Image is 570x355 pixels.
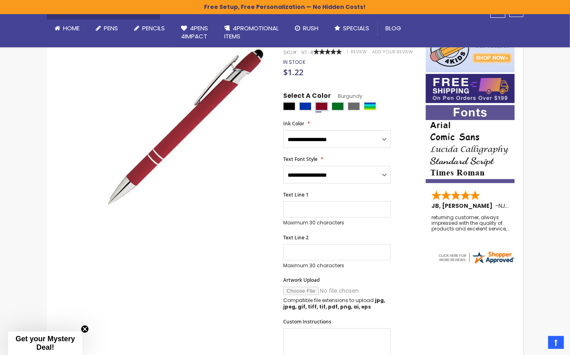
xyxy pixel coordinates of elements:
[351,49,367,55] span: Review
[426,74,515,103] img: Free shipping on orders over $199
[431,215,510,232] div: returning customer, always impressed with the quality of products and excelent service, will retu...
[299,102,311,110] div: Blue
[315,102,328,110] div: Burgundy
[81,325,89,333] button: Close teaser
[15,335,75,351] span: Get your Mystery Deal!
[126,19,173,37] a: Pencils
[283,59,305,66] span: In stock
[347,49,348,55] span: 1
[47,19,88,37] a: Home
[283,59,305,66] div: Availability
[283,102,295,110] div: Black
[173,19,217,46] a: 4Pens4impact
[301,49,313,56] div: NT-8
[495,202,566,210] span: - ,
[437,260,515,266] a: 4pens.com certificate URL
[287,19,327,37] a: Rush
[8,332,82,355] div: Get your Mystery Deal!Close teaser
[347,49,368,55] a: 1 Review
[181,24,208,40] span: 4Pens 4impact
[426,25,515,72] img: 4pens 4 kids
[331,93,362,99] span: Burgundy
[217,19,287,46] a: 4PROMOTIONALITEMS
[283,234,309,241] span: Text Line 2
[303,24,319,32] span: Rush
[348,102,360,110] div: Grey
[63,24,80,32] span: Home
[313,49,342,55] div: 100%
[431,202,495,210] span: JB, [PERSON_NAME]
[364,102,376,110] div: Assorted
[343,24,370,32] span: Specials
[386,24,402,32] span: Blog
[88,19,126,37] a: Pens
[104,24,118,32] span: Pens
[283,120,304,127] span: Ink Color
[283,277,320,283] span: Artwork Upload
[283,297,391,310] p: Compatible file extensions to upload:
[283,67,303,78] span: $1.22
[283,191,309,198] span: Text Line 1
[88,37,273,222] img: regal_rubber_red_n_3_1_2.jpg
[283,49,298,56] strong: SKU
[378,19,410,37] a: Blog
[283,262,391,269] p: Maximum 30 characters
[283,220,391,226] p: Maximum 30 characters
[283,156,318,163] span: Text Font Style
[283,91,331,102] span: Select A Color
[283,318,331,325] span: Custom Instructions
[498,202,509,210] span: NJ
[143,24,165,32] span: Pencils
[426,105,515,183] img: font-personalization-examples
[372,49,413,55] a: Add Your Review
[437,250,515,265] img: 4pens.com widget logo
[225,24,279,40] span: 4PROMOTIONAL ITEMS
[283,297,385,310] strong: jpg, jpeg, gif, tiff, tif, pdf, png, ai, eps
[327,19,378,37] a: Specials
[332,102,344,110] div: Green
